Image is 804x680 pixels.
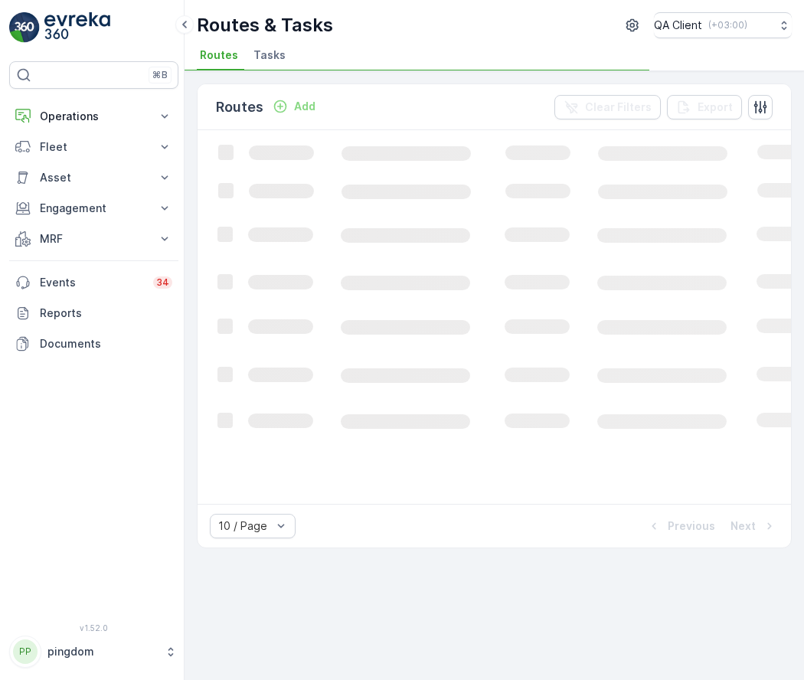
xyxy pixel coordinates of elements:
p: pingdom [47,644,157,659]
span: Routes [200,47,238,63]
p: Asset [40,170,148,185]
p: Export [698,100,733,115]
span: v 1.52.0 [9,623,178,633]
button: Asset [9,162,178,193]
button: Export [667,95,742,119]
p: Engagement [40,201,148,216]
p: Next [730,518,756,534]
a: Documents [9,329,178,359]
p: QA Client [654,18,702,33]
p: Routes & Tasks [197,13,333,38]
button: Fleet [9,132,178,162]
p: Reports [40,306,172,321]
p: ( +03:00 ) [708,19,747,31]
button: Operations [9,101,178,132]
p: Documents [40,336,172,351]
p: Events [40,275,144,290]
a: Reports [9,298,178,329]
button: Engagement [9,193,178,224]
p: Previous [668,518,715,534]
button: MRF [9,224,178,254]
p: Fleet [40,139,148,155]
p: MRF [40,231,148,247]
a: Events34 [9,267,178,298]
button: PPpingdom [9,636,178,668]
button: Add [266,97,322,116]
button: Clear Filters [554,95,661,119]
button: Previous [645,517,717,535]
div: PP [13,639,38,664]
button: QA Client(+03:00) [654,12,792,38]
img: logo [9,12,40,43]
p: Routes [216,96,263,118]
p: Add [294,99,315,114]
p: Operations [40,109,148,124]
img: logo_light-DOdMpM7g.png [44,12,110,43]
span: Tasks [253,47,286,63]
p: ⌘B [152,69,168,81]
button: Next [729,517,779,535]
p: Clear Filters [585,100,652,115]
p: 34 [156,276,169,289]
